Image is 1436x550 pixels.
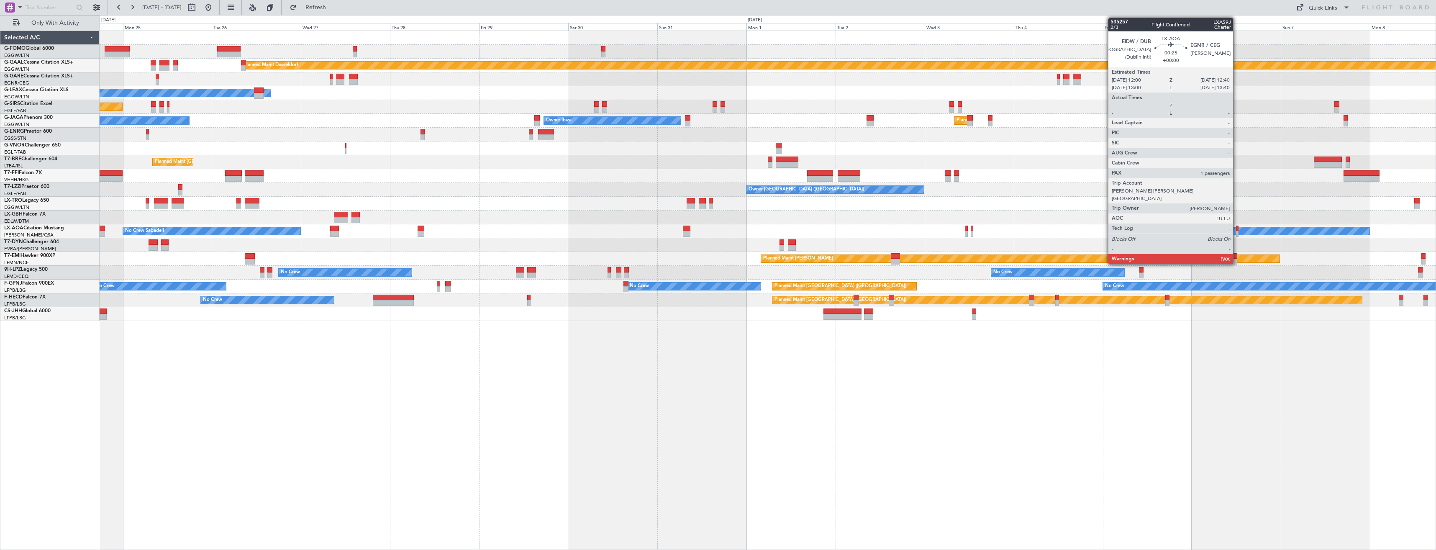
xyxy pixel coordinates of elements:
[301,23,390,31] div: Wed 27
[4,232,54,238] a: [PERSON_NAME]/QSA
[746,23,836,31] div: Mon 1
[763,252,833,265] div: Planned Maint [PERSON_NAME]
[4,212,23,217] span: LX-GBH
[4,253,55,258] a: T7-EMIHawker 900XP
[956,114,1088,127] div: Planned Maint [GEOGRAPHIC_DATA] ([GEOGRAPHIC_DATA])
[774,280,906,293] div: Planned Maint [GEOGRAPHIC_DATA] ([GEOGRAPHIC_DATA])
[4,87,22,93] span: G-LEAX
[4,60,73,65] a: G-GAALCessna Citation XLS+
[4,246,56,252] a: EVRA/[PERSON_NAME]
[4,60,23,65] span: G-GAAL
[4,184,21,189] span: T7-LZZI
[4,46,26,51] span: G-FOMO
[244,59,298,72] div: Planned Maint Dusseldorf
[4,295,46,300] a: F-HECDFalcon 7X
[4,74,23,79] span: G-GARE
[4,101,52,106] a: G-SIRSCitation Excel
[1105,280,1124,293] div: No Crew
[4,281,22,286] span: F-GPNJ
[9,16,91,30] button: Only With Activity
[4,301,26,307] a: LFPB/LBG
[4,108,26,114] a: EGLF/FAB
[203,294,222,306] div: No Crew
[748,17,762,24] div: [DATE]
[4,66,29,72] a: EGGW/LTN
[4,46,54,51] a: G-FOMOGlobal 6000
[925,23,1014,31] div: Wed 3
[4,287,26,293] a: LFPB/LBG
[4,273,28,280] a: LFMD/CEQ
[4,94,29,100] a: EGGW/LTN
[4,157,57,162] a: T7-BREChallenger 604
[4,260,29,266] a: LFMN/NCE
[749,183,864,196] div: Owner [GEOGRAPHIC_DATA] ([GEOGRAPHIC_DATA])
[298,5,333,10] span: Refresh
[4,143,61,148] a: G-VNORChallenger 650
[774,294,906,306] div: Planned Maint [GEOGRAPHIC_DATA] ([GEOGRAPHIC_DATA])
[4,267,48,272] a: 9H-LPZLegacy 500
[4,295,23,300] span: F-HECD
[4,315,26,321] a: LFPB/LBG
[4,129,24,134] span: G-ENRG
[4,52,29,59] a: EGGW/LTN
[4,190,26,197] a: EGLF/FAB
[212,23,301,31] div: Tue 26
[4,239,59,244] a: T7-DYNChallenger 604
[1281,23,1370,31] div: Sun 7
[1014,23,1103,31] div: Thu 4
[1192,23,1281,31] div: Sat 6
[4,121,29,128] a: EGGW/LTN
[479,23,568,31] div: Fri 29
[993,266,1013,279] div: No Crew
[26,1,74,14] input: Trip Number
[630,280,649,293] div: No Crew
[568,23,657,31] div: Sat 30
[4,226,23,231] span: LX-AOA
[4,308,51,314] a: CS-JHHGlobal 6000
[4,226,64,231] a: LX-AOACitation Mustang
[142,4,182,11] span: [DATE] - [DATE]
[4,204,29,211] a: EGGW/LTN
[1103,23,1192,31] div: Fri 5
[286,1,336,14] button: Refresh
[125,225,164,237] div: No Crew Sabadell
[4,80,29,86] a: EGNR/CEG
[4,129,52,134] a: G-ENRGPraetor 600
[836,23,925,31] div: Tue 2
[390,23,479,31] div: Thu 28
[4,115,23,120] span: G-JAGA
[4,170,42,175] a: T7-FFIFalcon 7X
[95,280,115,293] div: No Crew
[4,184,49,189] a: T7-LZZIPraetor 600
[4,239,23,244] span: T7-DYN
[101,17,115,24] div: [DATE]
[1292,1,1354,14] button: Quick Links
[4,87,69,93] a: G-LEAXCessna Citation XLS
[4,308,22,314] span: CS-JHH
[4,170,19,175] span: T7-FFI
[546,114,572,127] div: Owner Ibiza
[1309,4,1337,13] div: Quick Links
[4,198,22,203] span: LX-TRO
[281,266,300,279] div: No Crew
[123,23,212,31] div: Mon 25
[22,20,88,26] span: Only With Activity
[4,101,20,106] span: G-SIRS
[4,267,21,272] span: 9H-LPZ
[4,149,26,155] a: EGLF/FAB
[4,253,21,258] span: T7-EMI
[4,218,29,224] a: EDLW/DTM
[4,281,54,286] a: F-GPNJFalcon 900EX
[4,198,49,203] a: LX-TROLegacy 650
[4,115,53,120] a: G-JAGAPhenom 300
[4,135,26,141] a: EGSS/STN
[657,23,746,31] div: Sun 31
[4,157,21,162] span: T7-BRE
[4,163,23,169] a: LTBA/ISL
[4,177,29,183] a: VHHH/HKG
[155,156,287,168] div: Planned Maint [GEOGRAPHIC_DATA] ([GEOGRAPHIC_DATA])
[4,74,73,79] a: G-GARECessna Citation XLS+
[1194,225,1213,237] div: No Crew
[4,212,46,217] a: LX-GBHFalcon 7X
[4,143,25,148] span: G-VNOR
